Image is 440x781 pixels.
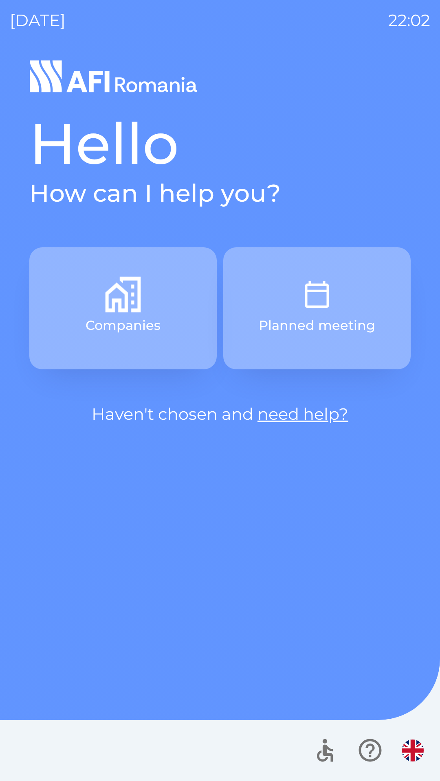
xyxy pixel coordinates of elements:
[223,247,411,369] button: Planned meeting
[388,8,430,33] p: 22:02
[259,316,375,335] p: Planned meeting
[105,277,141,312] img: b9f982fa-e31d-4f99-8b4a-6499fa97f7a5.png
[299,277,335,312] img: 91d325ef-26b3-4739-9733-70a8ac0e35c7.png
[29,109,411,178] h1: Hello
[257,404,348,424] a: need help?
[402,740,424,761] img: en flag
[29,247,217,369] button: Companies
[86,316,161,335] p: Companies
[29,57,411,96] img: Logo
[10,8,66,33] p: [DATE]
[29,402,411,426] p: Haven't chosen and
[29,178,411,208] h2: How can I help you?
